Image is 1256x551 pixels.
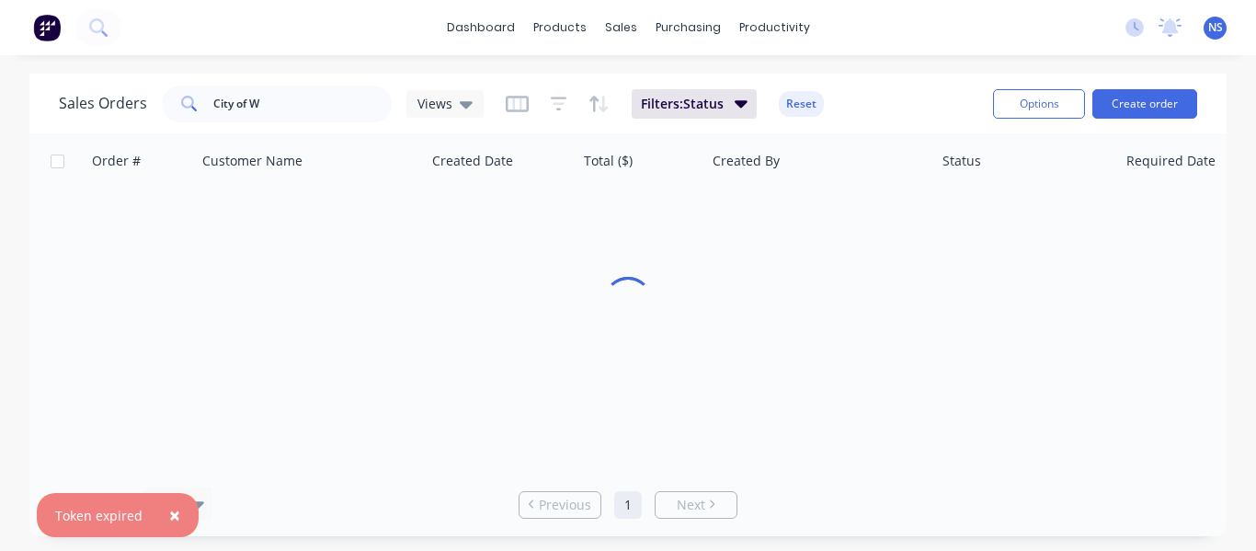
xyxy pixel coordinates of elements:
div: Created Date [432,152,513,170]
span: Previous [539,496,591,514]
button: Filters:Status [632,89,757,119]
input: Search... [213,86,393,122]
div: products [524,14,596,41]
img: Factory [33,14,61,41]
div: Order # [92,152,141,170]
h1: Sales Orders [59,95,147,112]
div: Total ($) [584,152,633,170]
span: × [169,502,180,528]
span: Filters: Status [641,95,724,113]
button: Close [151,493,199,537]
div: Created By [713,152,780,170]
a: Next page [656,496,736,514]
a: Previous page [520,496,600,514]
ul: Pagination [511,491,745,519]
button: Options [993,89,1085,119]
span: Next [677,496,705,514]
a: dashboard [438,14,524,41]
button: Reset [779,91,824,117]
div: Customer Name [202,152,303,170]
div: productivity [730,14,819,41]
span: NS [1208,19,1223,36]
div: Token expired [55,506,143,525]
button: Create order [1092,89,1197,119]
span: Views [417,94,452,113]
div: Status [942,152,981,170]
a: Page 1 is your current page [614,491,642,519]
div: sales [596,14,646,41]
div: Required Date [1126,152,1216,170]
div: purchasing [646,14,730,41]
